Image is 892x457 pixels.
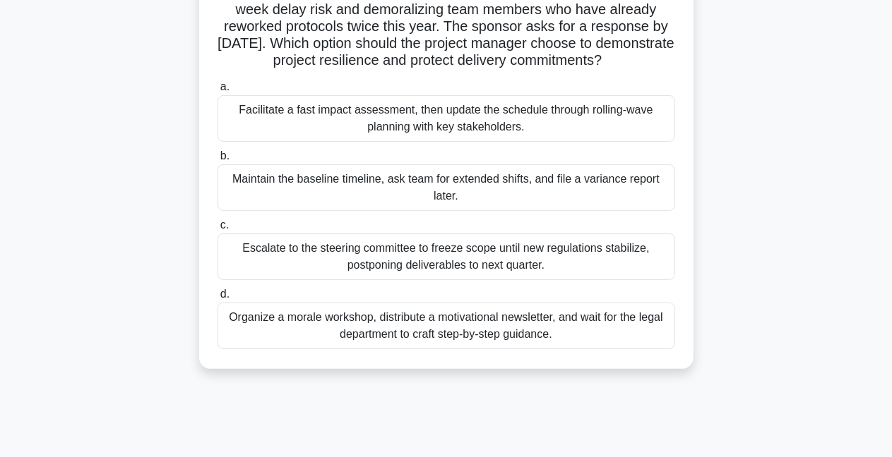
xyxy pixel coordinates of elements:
[218,303,675,349] div: Organize a morale workshop, distribute a motivational newsletter, and wait for the legal departme...
[220,150,230,162] span: b.
[218,164,675,211] div: Maintain the baseline timeline, ask team for extended shifts, and file a variance report later.
[220,288,230,300] span: d.
[220,80,230,92] span: a.
[218,233,675,280] div: Escalate to the steering committee to freeze scope until new regulations stabilize, postponing de...
[220,219,229,231] span: c.
[218,95,675,142] div: Facilitate a fast impact assessment, then update the schedule through rolling-wave planning with ...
